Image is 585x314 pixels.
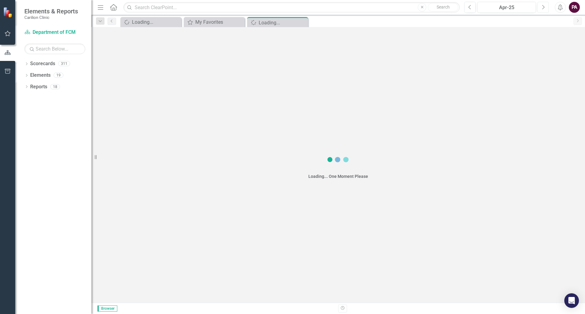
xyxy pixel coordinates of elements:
[480,4,534,11] div: Apr-25
[24,44,85,54] input: Search Below...
[428,3,458,12] button: Search
[58,61,70,66] div: 311
[30,60,55,67] a: Scorecards
[259,19,307,26] div: Loading...
[24,8,78,15] span: Elements & Reports
[437,5,450,9] span: Search
[54,73,63,78] div: 19
[30,83,47,90] a: Reports
[477,2,536,13] button: Apr-25
[30,72,51,79] a: Elements
[569,2,580,13] button: PA
[123,2,460,13] input: Search ClearPoint...
[564,293,579,308] div: Open Intercom Messenger
[24,15,78,20] small: Carilion Clinic
[24,29,85,36] a: Department of FCM
[185,18,243,26] a: My Favorites
[122,18,180,26] a: Loading...
[195,18,243,26] div: My Favorites
[3,7,14,18] img: ClearPoint Strategy
[308,173,368,179] div: Loading... One Moment Please
[97,305,117,312] span: Browser
[132,18,180,26] div: Loading...
[50,84,60,89] div: 18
